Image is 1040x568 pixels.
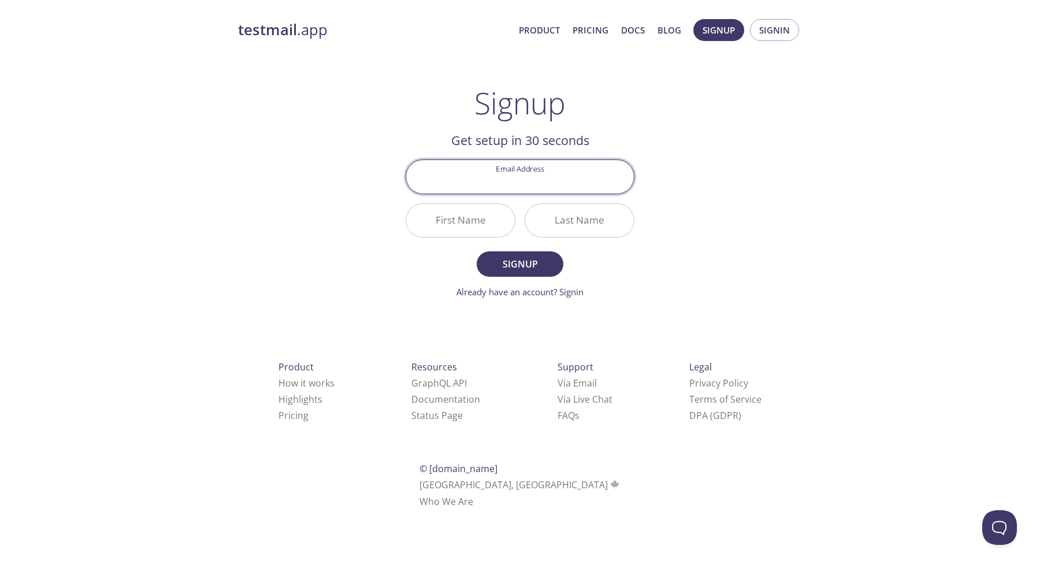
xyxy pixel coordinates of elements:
[489,256,551,272] span: Signup
[474,86,566,120] h1: Signup
[558,361,593,373] span: Support
[750,19,799,41] button: Signin
[238,20,510,40] a: testmail.app
[689,361,712,373] span: Legal
[982,510,1017,545] iframe: Help Scout Beacon - Open
[621,23,645,38] a: Docs
[558,409,580,422] a: FAQ
[703,23,735,38] span: Signup
[456,286,584,298] a: Already have an account? Signin
[411,409,463,422] a: Status Page
[411,377,467,389] a: GraphQL API
[693,19,744,41] button: Signup
[419,495,473,508] a: Who We Are
[278,409,309,422] a: Pricing
[477,251,563,277] button: Signup
[689,393,762,406] a: Terms of Service
[419,478,621,491] span: [GEOGRAPHIC_DATA], [GEOGRAPHIC_DATA]
[759,23,790,38] span: Signin
[575,409,580,422] span: s
[689,377,748,389] a: Privacy Policy
[411,361,457,373] span: Resources
[519,23,560,38] a: Product
[658,23,681,38] a: Blog
[573,23,608,38] a: Pricing
[558,377,597,389] a: Via Email
[558,393,612,406] a: Via Live Chat
[278,393,322,406] a: Highlights
[238,20,297,40] strong: testmail
[278,377,335,389] a: How it works
[406,131,634,150] h2: Get setup in 30 seconds
[689,409,741,422] a: DPA (GDPR)
[411,393,480,406] a: Documentation
[278,361,314,373] span: Product
[419,462,497,475] span: © [DOMAIN_NAME]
